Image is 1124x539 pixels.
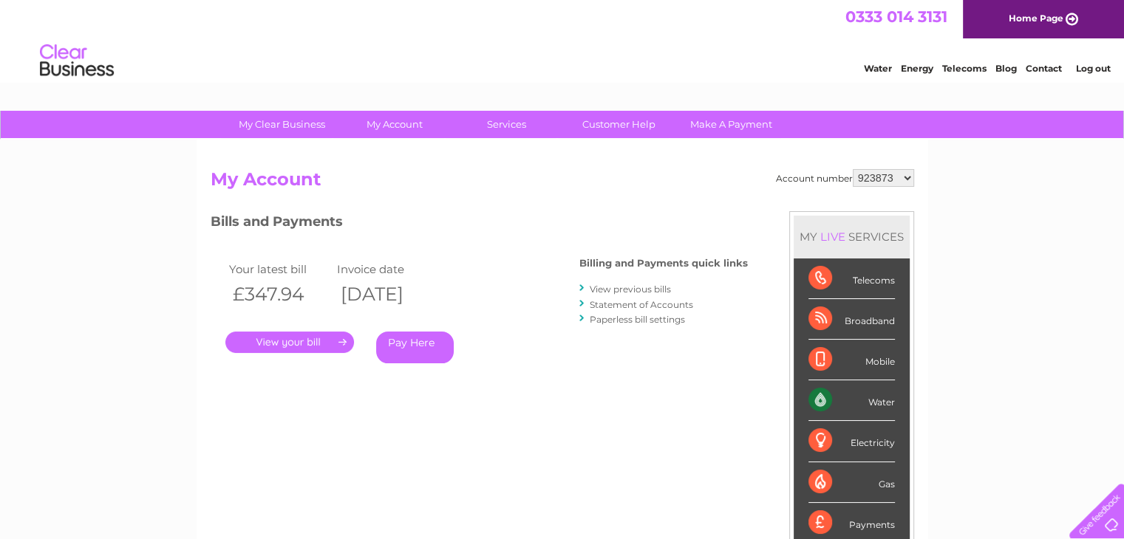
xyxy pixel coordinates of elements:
[808,421,895,461] div: Electricity
[579,258,748,269] h4: Billing and Payments quick links
[590,299,693,310] a: Statement of Accounts
[558,111,680,138] a: Customer Help
[670,111,792,138] a: Make A Payment
[221,111,343,138] a: My Clear Business
[808,462,895,503] div: Gas
[39,38,115,83] img: logo.png
[845,7,947,26] a: 0333 014 3131
[995,63,1017,74] a: Blog
[1075,63,1110,74] a: Log out
[214,8,912,72] div: Clear Business is a trading name of Verastar Limited (registered in [GEOGRAPHIC_DATA] No. 3667643...
[333,111,455,138] a: My Account
[942,63,987,74] a: Telecoms
[901,63,933,74] a: Energy
[333,279,441,309] th: [DATE]
[808,380,895,421] div: Water
[776,169,914,187] div: Account number
[590,314,685,325] a: Paperless bill settings
[817,230,848,244] div: LIVE
[446,111,568,138] a: Services
[211,169,914,197] h2: My Account
[864,63,892,74] a: Water
[1026,63,1062,74] a: Contact
[225,279,333,309] th: £347.94
[794,216,910,258] div: MY SERVICES
[225,259,333,279] td: Your latest bill
[808,299,895,340] div: Broadband
[225,332,354,353] a: .
[808,340,895,380] div: Mobile
[333,259,441,279] td: Invoice date
[211,211,748,237] h3: Bills and Payments
[808,258,895,299] div: Telecoms
[590,284,671,295] a: View previous bills
[376,332,454,363] a: Pay Here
